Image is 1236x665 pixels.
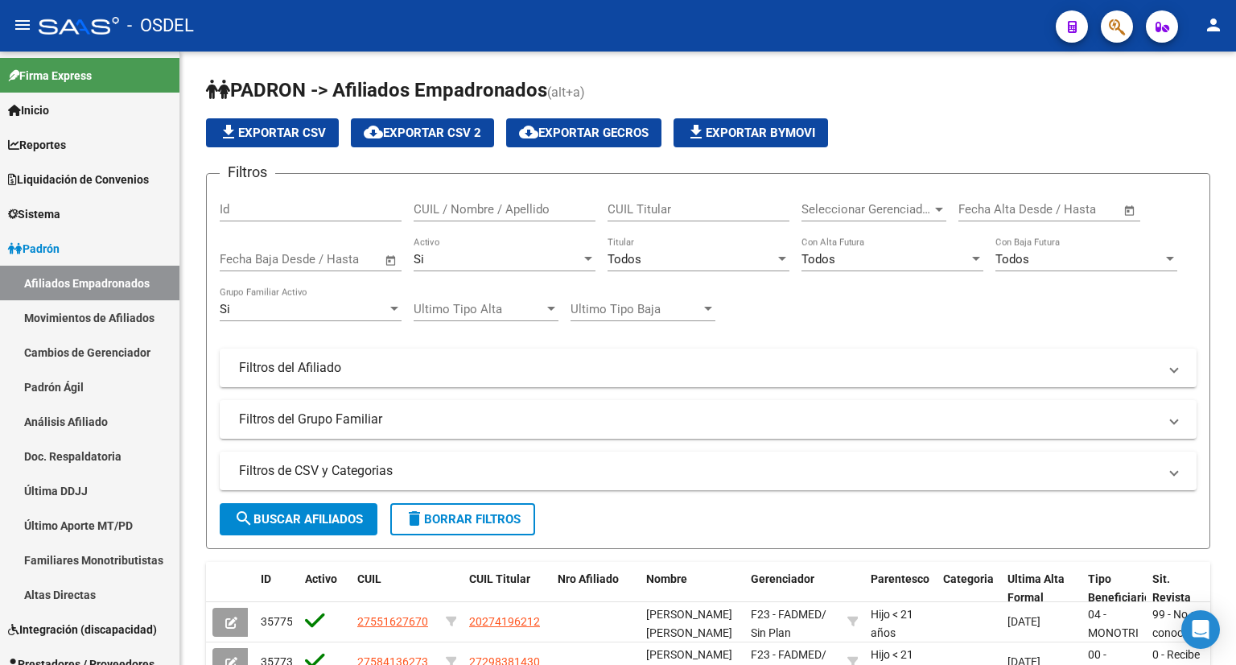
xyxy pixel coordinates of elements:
mat-icon: file_download [686,122,706,142]
mat-panel-title: Filtros del Afiliado [239,359,1158,377]
span: Ultimo Tipo Baja [571,302,701,316]
datatable-header-cell: Sit. Revista [1146,562,1210,615]
mat-icon: menu [13,15,32,35]
span: Hijo < 21 años [871,608,913,639]
button: Exportar CSV 2 [351,118,494,147]
datatable-header-cell: Nombre [640,562,744,615]
span: Sistema [8,205,60,223]
span: CUIL [357,572,381,585]
mat-expansion-panel-header: Filtros de CSV y Categorias [220,452,1197,490]
mat-panel-title: Filtros del Grupo Familiar [239,411,1158,428]
span: Liquidación de Convenios [8,171,149,188]
span: CUIL Titular [469,572,530,585]
mat-icon: file_download [219,122,238,142]
span: ID [261,572,271,585]
datatable-header-cell: CUIL Titular [463,562,551,615]
mat-icon: cloud_download [364,122,383,142]
span: Gerenciador [751,572,814,585]
mat-expansion-panel-header: Filtros del Afiliado [220,349,1197,387]
span: PADRON -> Afiliados Empadronados [206,79,547,101]
span: Todos [608,252,641,266]
span: Seleccionar Gerenciador [801,202,932,217]
span: Todos [801,252,835,266]
span: Ultimo Tipo Alta [414,302,544,316]
datatable-header-cell: Categoria [937,562,1001,615]
span: Firma Express [8,67,92,85]
span: [PERSON_NAME] [PERSON_NAME] [646,608,732,639]
datatable-header-cell: Ultima Alta Formal [1001,562,1081,615]
button: Exportar Bymovi [674,118,828,147]
input: Fecha fin [1038,202,1116,217]
span: Si [414,252,424,266]
span: Exportar GECROS [519,126,649,140]
input: Fecha inicio [958,202,1024,217]
mat-icon: search [234,509,253,528]
span: Buscar Afiliados [234,512,363,527]
span: 35775 [261,615,293,628]
span: Sit. Revista [1152,572,1191,604]
span: F23 - FADMED [751,608,822,621]
mat-icon: cloud_download [519,122,538,142]
mat-panel-title: Filtros de CSV y Categorias [239,462,1158,480]
span: Nombre [646,572,687,585]
span: Integración (discapacidad) [8,621,157,638]
span: Todos [995,252,1029,266]
datatable-header-cell: CUIL [351,562,439,615]
button: Buscar Afiliados [220,503,377,535]
mat-icon: delete [405,509,424,528]
mat-expansion-panel-header: Filtros del Grupo Familiar [220,400,1197,439]
span: Categoria [943,572,994,585]
span: Borrar Filtros [405,512,521,527]
button: Open calendar [382,251,401,270]
span: Nro Afiliado [558,572,619,585]
datatable-header-cell: Tipo Beneficiario [1081,562,1146,615]
span: Tipo Beneficiario [1088,572,1151,604]
span: Exportar Bymovi [686,126,815,140]
span: Parentesco [871,572,929,585]
button: Open calendar [1121,201,1139,220]
span: Exportar CSV 2 [364,126,481,140]
span: Padrón [8,240,60,258]
button: Borrar Filtros [390,503,535,535]
span: 27551627670 [357,615,428,628]
div: Open Intercom Messenger [1181,610,1220,649]
span: Reportes [8,136,66,154]
span: Exportar CSV [219,126,326,140]
span: - OSDEL [127,8,194,43]
datatable-header-cell: Nro Afiliado [551,562,640,615]
mat-icon: person [1204,15,1223,35]
span: (alt+a) [547,85,585,100]
div: [DATE] [1007,613,1075,631]
button: Exportar CSV [206,118,339,147]
datatable-header-cell: Parentesco [864,562,937,615]
button: Exportar GECROS [506,118,661,147]
span: 04 - MONOTRIBUTISTAS [1088,608,1189,639]
input: Fecha inicio [220,252,285,266]
h3: Filtros [220,161,275,184]
span: Activo [305,572,337,585]
span: F23 - FADMED [751,648,822,661]
span: 20274196212 [469,615,540,628]
datatable-header-cell: Gerenciador [744,562,841,615]
datatable-header-cell: Activo [299,562,351,615]
span: Si [220,302,230,316]
span: Ultima Alta Formal [1007,572,1065,604]
datatable-header-cell: ID [254,562,299,615]
input: Fecha fin [299,252,377,266]
span: Inicio [8,101,49,119]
